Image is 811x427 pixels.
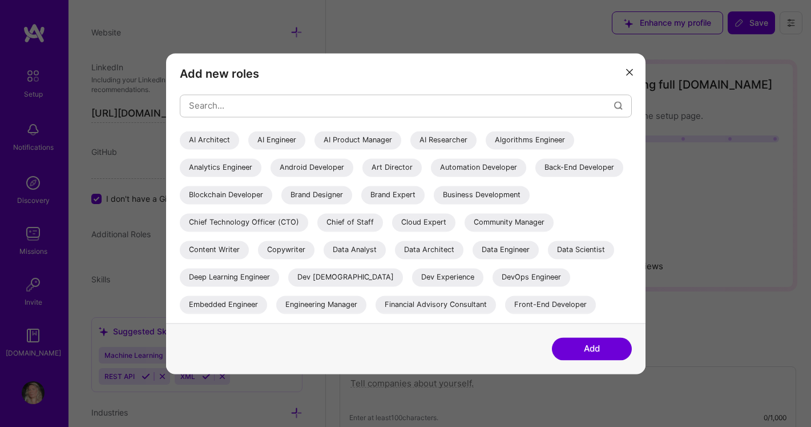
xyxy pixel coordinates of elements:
input: Search... [189,91,614,120]
div: Android Developer [271,158,353,177]
div: Chief Technology Officer (CTO) [180,213,308,232]
div: Embedded Engineer [180,296,267,314]
div: Brand Expert [361,186,425,204]
div: Algorithms Engineer [486,131,574,149]
div: Game Designer [279,323,350,341]
div: Full-Stack Developer [180,323,270,341]
div: Deep Learning Engineer [180,268,279,286]
div: Content Writer [180,241,249,259]
div: Business Development [434,186,530,204]
div: Financial Advisory Consultant [376,296,496,314]
div: Engineering Manager [276,296,366,314]
div: AI Architect [180,131,239,149]
div: Art Director [362,158,422,177]
div: Blockchain Developer [180,186,272,204]
i: icon Search [614,101,623,110]
div: Data Engineer [473,241,539,259]
div: modal [166,53,645,374]
div: Game Developer [359,323,434,341]
div: Front-End Developer [505,296,596,314]
div: AI Engineer [248,131,305,149]
div: Automation Developer [431,158,526,177]
div: Growth Marketer [535,323,612,341]
div: DevOps Engineer [493,268,570,286]
div: Graphics Designer [443,323,526,341]
div: Analytics Engineer [180,158,261,177]
div: Back-End Developer [535,158,623,177]
div: Brand Designer [281,186,352,204]
div: Chief of Staff [317,213,383,232]
div: Data Scientist [548,241,614,259]
div: AI Product Manager [314,131,401,149]
div: Data Analyst [324,241,386,259]
h3: Add new roles [180,67,632,81]
div: Dev [DEMOGRAPHIC_DATA] [288,268,403,286]
div: Cloud Expert [392,213,455,232]
div: Copywriter [258,241,314,259]
i: icon Close [626,69,633,76]
div: Dev Experience [412,268,483,286]
div: Data Architect [395,241,463,259]
div: Community Manager [465,213,554,232]
button: Add [552,337,632,360]
div: AI Researcher [410,131,477,149]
